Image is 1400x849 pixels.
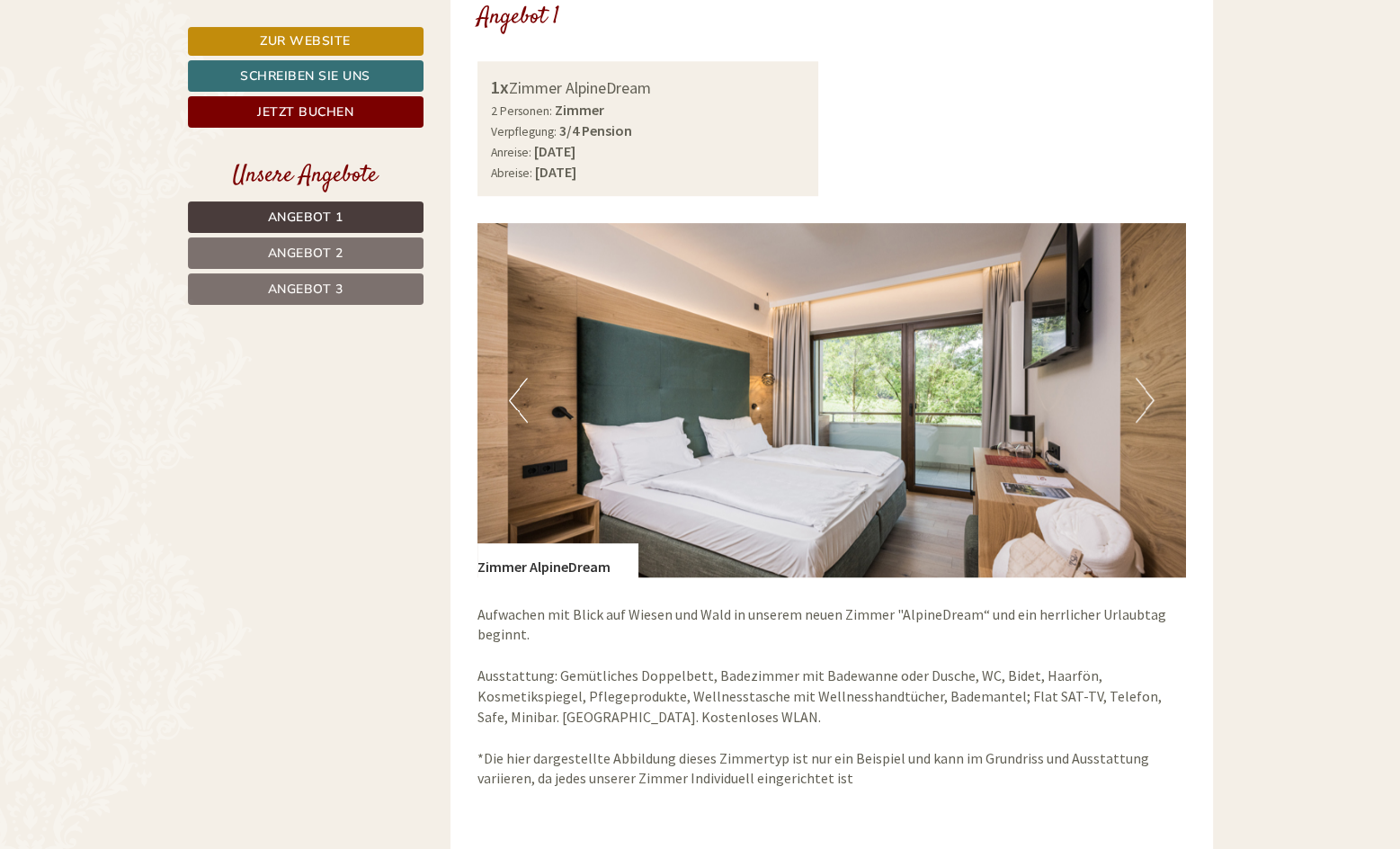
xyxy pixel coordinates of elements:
[268,245,343,262] span: Angebot 2
[491,124,557,139] small: Verpflegung:
[188,27,424,56] a: Zur Website
[432,87,682,100] small: 13:01
[188,60,424,92] a: Schreiben Sie uns
[477,604,1186,790] p: Aufwachen mit Blick auf Wiesen und Wald in unserem neuen Zimmer "AlpineDream“ und ein herrlicher ...
[509,378,528,423] button: Previous
[491,103,552,119] small: 2 Personen:
[491,76,509,98] b: 1x
[432,52,682,67] div: Sie
[188,159,424,192] div: Unsere Angebote
[535,163,576,181] b: [DATE]
[477,1,559,34] div: Angebot 1
[555,101,604,119] b: Zimmer
[268,281,343,298] span: Angebot 3
[423,49,695,103] div: Guten Tag, wie können wir Ihnen helfen?
[601,474,709,505] button: Senden
[491,145,531,160] small: Anreise:
[491,75,805,101] div: Zimmer AlpineDream
[491,165,532,181] small: Abreise:
[268,209,343,226] span: Angebot 1
[477,543,638,577] div: Zimmer AlpineDream
[188,96,424,128] a: Jetzt buchen
[1136,378,1155,423] button: Next
[322,13,387,44] div: [DATE]
[559,121,632,139] b: 3/4 Pension
[534,142,575,160] b: [DATE]
[477,223,1186,577] img: image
